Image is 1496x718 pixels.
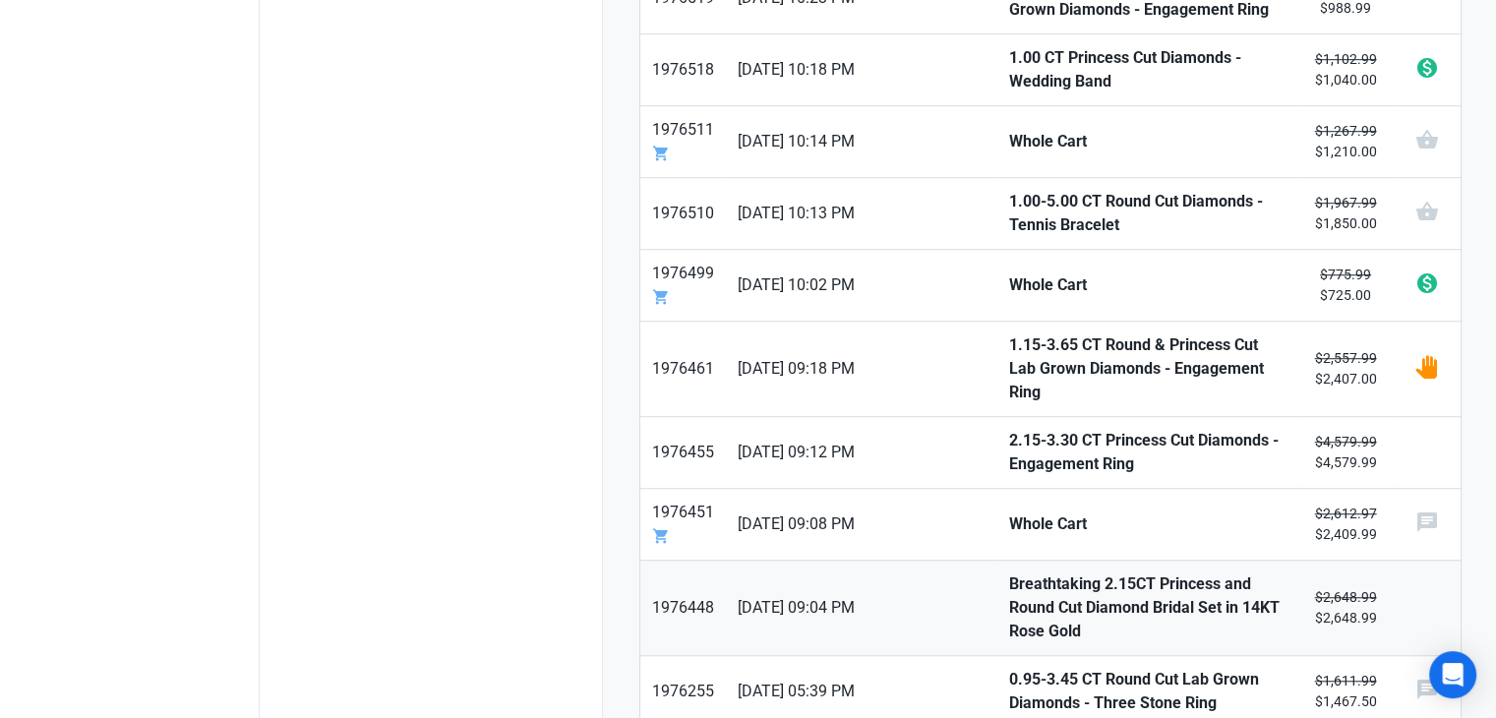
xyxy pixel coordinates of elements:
a: 2.15-3.30 CT Princess Cut Diamonds - Engagement Ring [997,417,1298,488]
span: shopping_cart [652,288,670,306]
strong: Whole Cart [1009,130,1287,153]
a: shopping_basket [1393,106,1461,177]
a: $1,267.99$1,210.00 [1298,106,1393,177]
span: [DATE] 09:12 PM [738,441,986,464]
s: $775.99 [1320,267,1371,282]
s: $2,612.97 [1314,506,1376,521]
small: $2,407.00 [1310,348,1381,389]
a: $775.99$725.00 [1298,250,1393,321]
a: chat [1393,489,1461,560]
a: $1,967.99$1,850.00 [1298,178,1393,249]
div: Open Intercom Messenger [1429,651,1476,698]
a: 1.15-3.65 CT Round & Princess Cut Lab Grown Diamonds - Engagement Ring [997,322,1298,416]
small: $1,850.00 [1310,193,1381,234]
s: $4,579.99 [1314,434,1376,449]
a: Whole Cart [997,250,1298,321]
a: monetization_on [1393,34,1461,105]
span: chat [1414,678,1438,701]
a: shopping_basket [1393,178,1461,249]
s: $2,648.99 [1314,589,1376,605]
small: $2,409.99 [1310,504,1381,545]
span: shopping_basket [1414,200,1438,223]
img: status_user_offer_available.svg [1414,355,1438,379]
a: [DATE] 10:18 PM [726,34,997,105]
span: shopping_basket [1414,128,1438,151]
span: [DATE] 09:18 PM [738,357,986,381]
s: $1,102.99 [1314,51,1376,67]
span: [DATE] 10:13 PM [738,202,986,225]
span: [DATE] 10:18 PM [738,58,986,82]
small: $1,040.00 [1310,49,1381,90]
a: 1976448 [640,561,726,655]
s: $1,967.99 [1314,195,1376,210]
span: [DATE] 10:14 PM [738,130,986,153]
a: $2,557.99$2,407.00 [1298,322,1393,416]
a: [DATE] 09:04 PM [726,561,997,655]
s: $2,557.99 [1314,350,1376,366]
s: $1,267.99 [1314,123,1376,139]
a: Whole Cart [997,489,1298,560]
span: [DATE] 09:04 PM [738,596,986,620]
strong: 1.00-5.00 CT Round Cut Diamonds - Tennis Bracelet [1009,190,1287,237]
a: [DATE] 09:18 PM [726,322,997,416]
span: monetization_on [1414,56,1438,80]
a: 1976511shopping_cart [640,106,726,177]
strong: 1.00 CT Princess Cut Diamonds - Wedding Band [1009,46,1287,93]
a: 1976451shopping_cart [640,489,726,560]
a: 1976455 [640,417,726,488]
a: 1976510 [640,178,726,249]
span: shopping_cart [652,145,670,162]
small: $1,467.50 [1310,671,1381,712]
strong: 2.15-3.30 CT Princess Cut Diamonds - Engagement Ring [1009,429,1287,476]
small: $1,210.00 [1310,121,1381,162]
small: $2,648.99 [1310,587,1381,628]
a: 1976499shopping_cart [640,250,726,321]
strong: Whole Cart [1009,512,1287,536]
a: Whole Cart [997,106,1298,177]
span: [DATE] 09:08 PM [738,512,986,536]
a: [DATE] 10:13 PM [726,178,997,249]
span: chat [1414,510,1438,534]
a: Breathtaking 2.15CT Princess and Round Cut Diamond Bridal Set in 14KT Rose Gold [997,561,1298,655]
a: 1.00 CT Princess Cut Diamonds - Wedding Band [997,34,1298,105]
small: $725.00 [1310,265,1381,306]
a: 1.00-5.00 CT Round Cut Diamonds - Tennis Bracelet [997,178,1298,249]
span: [DATE] 05:39 PM [738,680,986,703]
a: [DATE] 10:02 PM [726,250,997,321]
a: 1976518 [640,34,726,105]
a: 1976461 [640,322,726,416]
a: monetization_on [1393,250,1461,321]
strong: 1.15-3.65 CT Round & Princess Cut Lab Grown Diamonds - Engagement Ring [1009,333,1287,404]
a: [DATE] 09:12 PM [726,417,997,488]
span: [DATE] 10:02 PM [738,273,986,297]
a: $2,648.99$2,648.99 [1298,561,1393,655]
strong: Breathtaking 2.15CT Princess and Round Cut Diamond Bridal Set in 14KT Rose Gold [1009,572,1287,643]
a: $1,102.99$1,040.00 [1298,34,1393,105]
span: monetization_on [1414,271,1438,295]
a: [DATE] 09:08 PM [726,489,997,560]
a: $2,612.97$2,409.99 [1298,489,1393,560]
strong: 0.95-3.45 CT Round Cut Lab Grown Diamonds - Three Stone Ring [1009,668,1287,715]
a: [DATE] 10:14 PM [726,106,997,177]
span: shopping_cart [652,527,670,545]
a: $4,579.99$4,579.99 [1298,417,1393,488]
small: $4,579.99 [1310,432,1381,473]
s: $1,611.99 [1314,673,1376,688]
strong: Whole Cart [1009,273,1287,297]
